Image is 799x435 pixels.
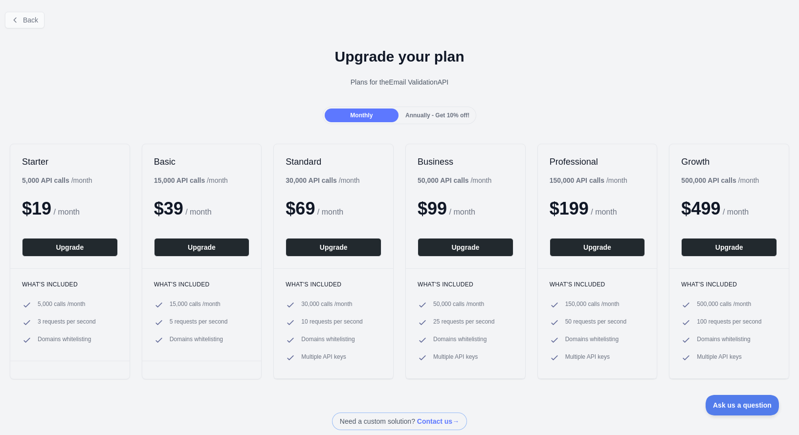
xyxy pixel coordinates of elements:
div: / month [286,175,359,185]
h2: Professional [550,156,645,168]
span: $ 99 [418,198,447,218]
h2: Business [418,156,513,168]
span: $ 199 [550,198,589,218]
b: 50,000 API calls [418,176,469,184]
span: $ 69 [286,198,315,218]
div: / month [550,175,627,185]
b: 150,000 API calls [550,176,604,184]
iframe: Toggle Customer Support [706,395,779,415]
b: 30,000 API calls [286,176,337,184]
div: / month [418,175,491,185]
h2: Standard [286,156,381,168]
